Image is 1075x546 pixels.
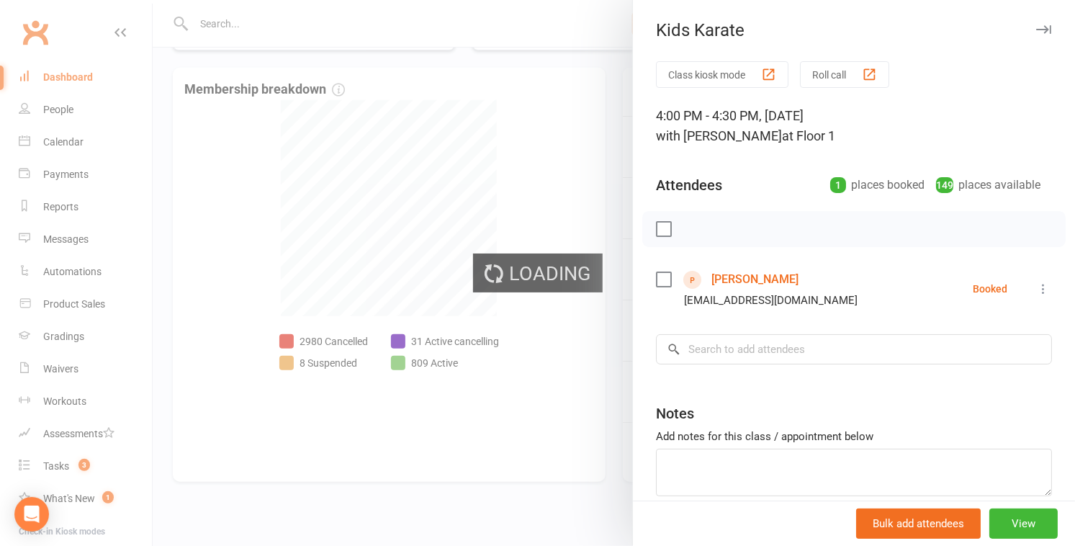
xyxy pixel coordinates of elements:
button: View [989,509,1058,539]
button: Roll call [800,61,889,88]
div: Attendees [656,175,722,195]
div: 1 [830,177,846,193]
div: [EMAIL_ADDRESS][DOMAIN_NAME] [684,291,858,310]
a: [PERSON_NAME] [711,268,799,291]
div: Add notes for this class / appointment below [656,428,1052,445]
div: Notes [656,403,694,424]
div: 149 [936,177,953,193]
span: at Floor 1 [782,128,835,143]
div: places available [936,175,1040,195]
button: Class kiosk mode [656,61,788,88]
button: Bulk add attendees [856,509,981,539]
input: Search to add attendees [656,334,1052,364]
div: Open Intercom Messenger [14,497,49,532]
div: places booked [830,175,925,195]
div: 4:00 PM - 4:30 PM, [DATE] [656,106,1052,146]
div: Kids Karate [633,20,1075,40]
div: Booked [973,284,1007,294]
span: with [PERSON_NAME] [656,128,782,143]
